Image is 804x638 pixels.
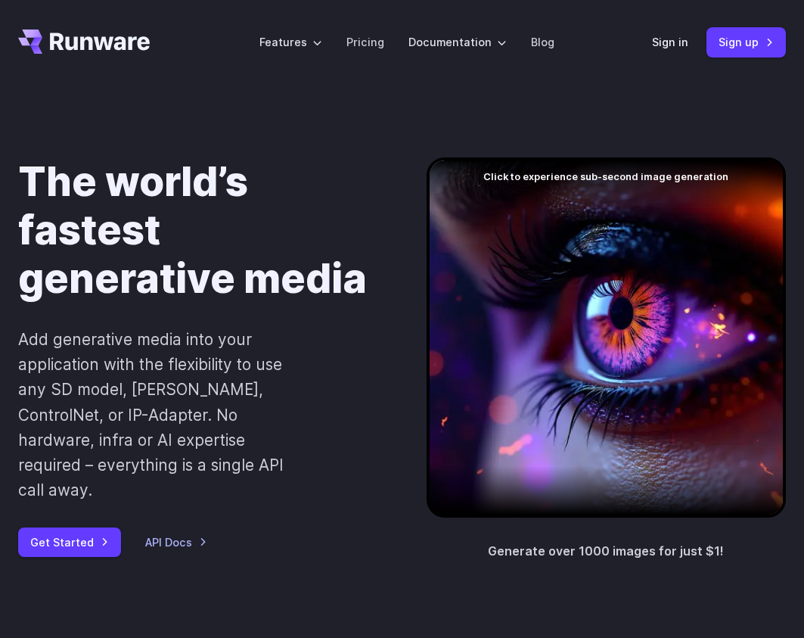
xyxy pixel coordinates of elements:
[259,33,322,51] label: Features
[18,157,378,303] h1: The world’s fastest generative media
[18,30,150,54] a: Go to /
[145,534,207,551] a: API Docs
[408,33,507,51] label: Documentation
[706,27,786,57] a: Sign up
[488,542,724,562] p: Generate over 1000 images for just $1!
[346,33,384,51] a: Pricing
[531,33,554,51] a: Blog
[18,528,121,557] a: Get Started
[18,327,306,503] p: Add generative media into your application with the flexibility to use any SD model, [PERSON_NAME...
[652,33,688,51] a: Sign in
